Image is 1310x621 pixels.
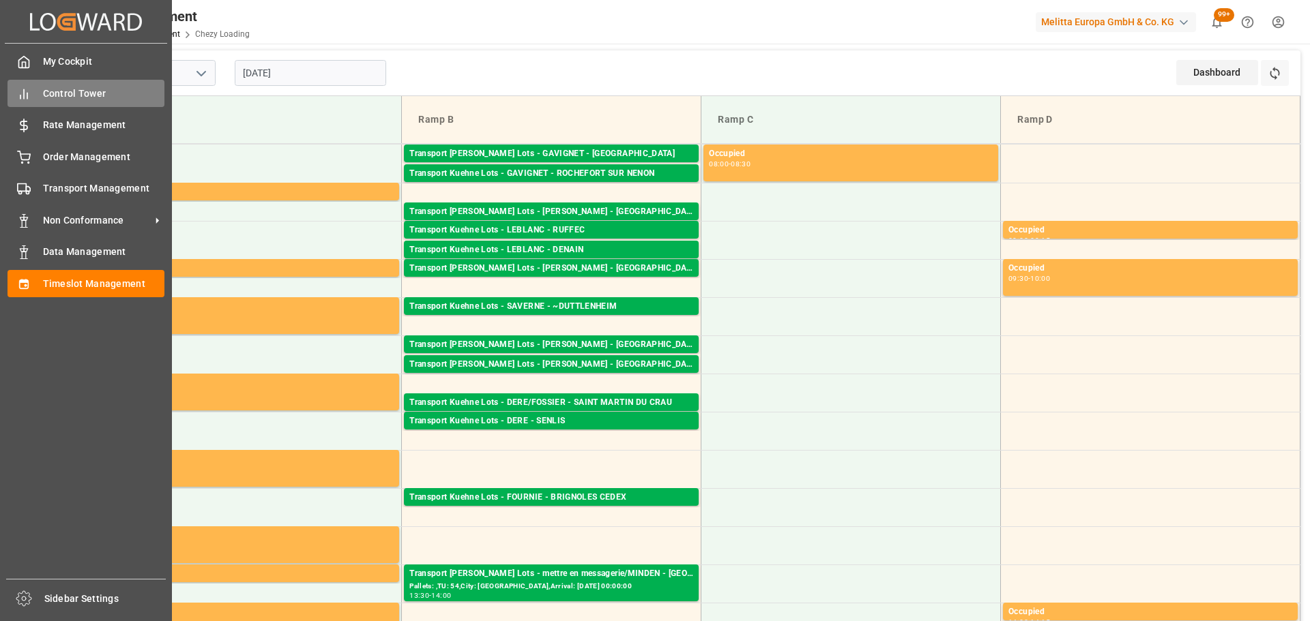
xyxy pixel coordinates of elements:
div: Transport Kuehne Lots - GAVIGNET - ROCHEFORT SUR NENON [409,167,693,181]
div: Ramp A [113,107,390,132]
span: Control Tower [43,87,165,101]
div: Ramp D [1012,107,1289,132]
div: Transport [PERSON_NAME] Lots - [PERSON_NAME] - [GEOGRAPHIC_DATA] [409,338,693,352]
div: Transport Kuehne Lots - DERE/FOSSIER - SAINT MARTIN DU CRAU [409,396,693,410]
a: Transport Management [8,175,164,202]
div: Pallets: 3,TU: 983,City: RUFFEC,Arrival: [DATE] 00:00:00 [409,237,693,249]
div: Occupied [1008,605,1292,619]
div: Pallets: ,TU: 35,City: [GEOGRAPHIC_DATA][PERSON_NAME],Arrival: [DATE] 00:00:00 [409,275,693,287]
div: Occupied [110,262,394,275]
div: Transport [PERSON_NAME] Lots - GAVIGNET - [GEOGRAPHIC_DATA] [409,147,693,161]
div: Transport [PERSON_NAME] Lots - mettre en messagerie/MINDEN - [GEOGRAPHIC_DATA] [409,567,693,581]
span: Sidebar Settings [44,592,166,606]
div: Ramp C [712,107,989,132]
div: Pallets: 2,TU: 324,City: [GEOGRAPHIC_DATA],Arrival: [DATE] 00:00:00 [409,161,693,172]
div: Pallets: ,TU: 997,City: [GEOGRAPHIC_DATA],Arrival: [DATE] 00:00:00 [409,428,693,440]
div: 08:30 [731,161,751,167]
div: Melitta Europa GmbH & Co. KG [1036,12,1196,32]
a: My Cockpit [8,48,164,75]
div: Occupied [110,605,394,619]
div: 10:00 [1030,275,1050,282]
div: 14:00 [431,592,451,599]
div: Occupied [1008,262,1292,275]
div: Transport Kuehne Lots - LEBLANC - DENAIN [409,243,693,257]
span: Timeslot Management [43,277,165,291]
button: Help Center [1232,7,1263,37]
div: - [729,161,731,167]
a: Control Tower [8,80,164,106]
div: Pallets: ,TU: 56,City: BRIGNOLES CEDEX,Arrival: [DATE] 00:00:00 [409,504,693,516]
div: Pallets: ,TU: 475,City: [GEOGRAPHIC_DATA],Arrival: [DATE] 00:00:00 [409,219,693,230]
div: Pallets: ,TU: 295,City: [GEOGRAPHIC_DATA],Arrival: [DATE] 00:00:00 [409,257,693,269]
div: 09:15 [1030,237,1050,243]
div: Occupied [709,147,993,161]
div: 09:00 [1008,237,1028,243]
div: Transport [PERSON_NAME] Lots - [PERSON_NAME] - [GEOGRAPHIC_DATA] [409,358,693,372]
span: Transport Management [43,181,165,196]
div: Pallets: 1,TU: 784,City: [GEOGRAPHIC_DATA][PERSON_NAME],Arrival: [DATE] 00:00:00 [409,410,693,421]
span: Non Conformance [43,213,151,228]
div: Pallets: 9,TU: 220,City: [GEOGRAPHIC_DATA],Arrival: [DATE] 00:00:00 [409,352,693,363]
div: Occupied [110,567,394,581]
span: Order Management [43,150,165,164]
button: Melitta Europa GmbH & Co. KG [1036,9,1202,35]
div: Transport Kuehne Lots - DERE - SENLIS [409,414,693,428]
div: Transport Kuehne Lots - FOURNIE - BRIGNOLES CEDEX [409,491,693,504]
div: 13:30 [409,592,429,599]
div: Pallets: 4,TU: 141,City: [GEOGRAPHIC_DATA],Arrival: [DATE] 00:00:00 [409,372,693,383]
div: Occupied [110,185,394,199]
div: Ramp B [413,107,690,132]
div: Transport [PERSON_NAME] Lots - [PERSON_NAME] - [GEOGRAPHIC_DATA][PERSON_NAME] [409,262,693,275]
div: Transport Kuehne Lots - SAVERNE - ~DUTTLENHEIM [409,300,693,314]
div: Pallets: 3,TU: 64,City: ~[GEOGRAPHIC_DATA],Arrival: [DATE] 00:00:00 [409,314,693,325]
div: Pallets: 3,TU: ,City: ROCHEFORT SUR NENON,Arrival: [DATE] 00:00:00 [409,181,693,192]
input: DD-MM-YYYY [235,60,386,86]
div: 08:00 [709,161,729,167]
div: - [1028,275,1030,282]
div: Occupied [110,529,394,543]
button: open menu [190,63,211,84]
div: Transport Kuehne Lots - LEBLANC - RUFFEC [409,224,693,237]
a: Data Management [8,239,164,265]
span: Data Management [43,245,165,259]
div: Occupied [110,453,394,466]
div: Occupied [110,376,394,390]
div: Occupied [110,300,394,314]
div: Transport [PERSON_NAME] Lots - [PERSON_NAME] - [GEOGRAPHIC_DATA] [409,205,693,219]
span: 99+ [1214,8,1234,22]
div: 09:30 [1008,275,1028,282]
span: My Cockpit [43,55,165,69]
button: show 100 new notifications [1202,7,1232,37]
div: - [1028,237,1030,243]
span: Rate Management [43,118,165,132]
div: - [429,592,431,599]
div: Occupied [1008,224,1292,237]
a: Order Management [8,143,164,170]
a: Rate Management [8,112,164,138]
div: Dashboard [1176,60,1258,85]
div: Pallets: ,TU: 54,City: [GEOGRAPHIC_DATA],Arrival: [DATE] 00:00:00 [409,581,693,592]
a: Timeslot Management [8,270,164,297]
